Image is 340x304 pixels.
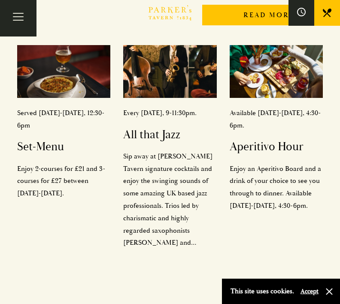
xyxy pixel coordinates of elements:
p: Sip away at [PERSON_NAME] Tavern signature cocktails and enjoy the swinging sounds of some amazin... [123,150,217,249]
p: Enjoy 2-courses for £21 and 3-courses for £27 between [DATE]-[DATE]. [17,163,111,200]
p: Read More [202,5,336,26]
p: Available [DATE]-[DATE], 4:30-6pm. [230,107,323,132]
button: Accept [301,287,319,295]
p: Enjoy an Aperitivo Board and a drink of your choice to see you through to dinner. Available [DATE... [230,163,323,212]
h2: Set-Menu [17,140,111,154]
p: This site uses cookies. [231,285,294,298]
p: Every [DATE], 9-11:30pm. [123,107,217,119]
a: Served [DATE]-[DATE], 12:30-6pmSet-MenuEnjoy 2-courses for £21 and 3-courses for £27 between [DAT... [17,45,111,200]
a: Every [DATE], 9-11:30pm.All that JazzSip away at [PERSON_NAME] Tavern signature cocktails and enj... [123,45,217,249]
h2: All that Jazz [123,128,217,142]
button: Close and accept [325,287,334,296]
p: Served [DATE]-[DATE], 12:30-6pm [17,107,111,132]
h2: Aperitivo Hour [230,140,323,154]
a: Available [DATE]-[DATE], 4:30-6pm.Aperitivo HourEnjoy an Aperitivo Board and a drink of your choi... [230,45,323,212]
